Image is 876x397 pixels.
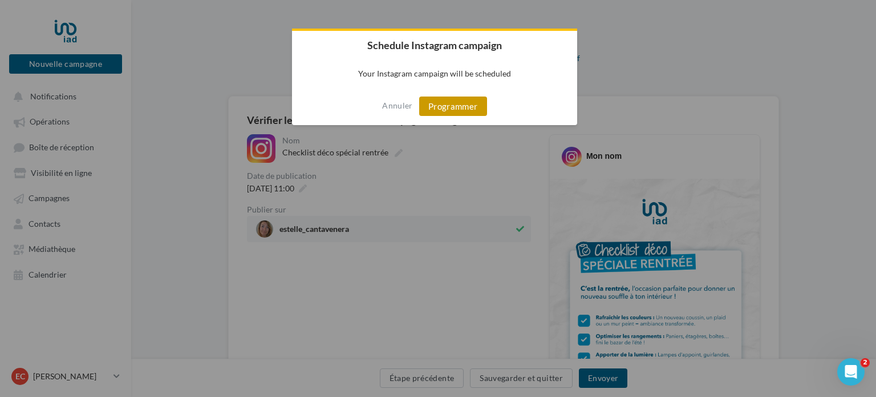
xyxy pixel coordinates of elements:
[837,358,865,386] iframe: Intercom live chat
[292,31,577,59] h2: Schedule Instagram campaign
[382,97,412,115] button: Annuler
[861,358,870,367] span: 2
[419,97,487,116] button: Programmer
[292,59,577,87] p: Your Instagram campaign will be scheduled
